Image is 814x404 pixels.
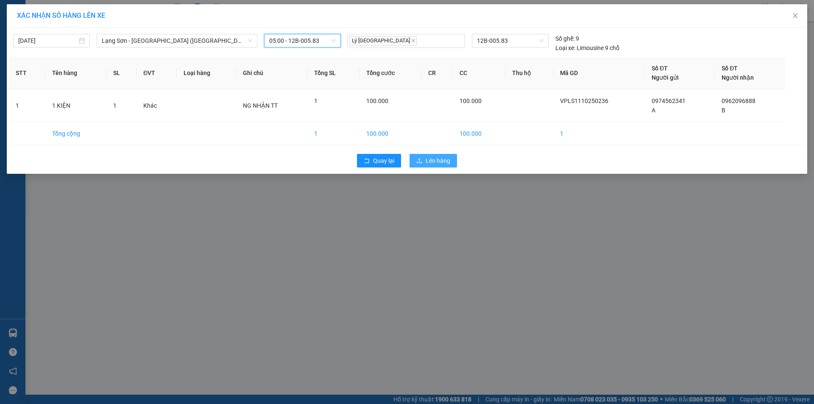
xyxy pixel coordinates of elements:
th: ĐVT [137,57,176,89]
span: 12B-005.83 [477,34,543,47]
span: close [411,39,415,43]
td: Khác [137,89,176,122]
th: STT [9,57,45,89]
span: Lý [GEOGRAPHIC_DATA] [349,36,417,46]
th: CC [453,57,505,89]
td: 1 [307,122,360,145]
div: 9 [555,34,579,43]
span: rollback [364,158,370,164]
th: Mã GD [553,57,645,89]
span: XÁC NHẬN SỐ HÀNG LÊN XE [17,11,105,20]
button: Close [783,4,807,28]
span: Người gửi [652,74,679,81]
td: 1 [553,122,645,145]
td: Tổng cộng [45,122,107,145]
span: NG NHẬN TT [243,102,278,109]
span: 100.000 [366,98,388,104]
td: 1 KIỆN [45,89,107,122]
span: down [248,38,253,43]
span: close [792,12,799,19]
div: Limousine 9 chỗ [555,43,619,53]
span: Loại xe: [555,43,575,53]
span: 100.000 [460,98,482,104]
td: 100.000 [453,122,505,145]
th: SL [106,57,137,89]
th: Tổng SL [307,57,360,89]
input: 12/10/2025 [18,36,77,45]
th: Thu hộ [505,57,554,89]
th: Loại hàng [177,57,236,89]
span: 05:00 - 12B-005.83 [269,34,336,47]
button: uploadLên hàng [410,154,457,167]
td: 100.000 [360,122,421,145]
span: Số ĐT [722,65,738,72]
span: 1 [113,102,117,109]
span: Số ĐT [652,65,668,72]
button: rollbackQuay lại [357,154,401,167]
th: Tên hàng [45,57,107,89]
th: CR [421,57,453,89]
span: Lên hàng [426,156,450,165]
span: VPLS1110250236 [560,98,608,104]
span: upload [416,158,422,164]
span: Lạng Sơn - Hà Nội (Limousine) [102,34,252,47]
span: 1 [314,98,318,104]
span: Quay lại [373,156,394,165]
span: A [652,107,655,114]
span: B [722,107,725,114]
span: Số ghế: [555,34,574,43]
th: Tổng cước [360,57,421,89]
span: 0962096888 [722,98,755,104]
td: 1 [9,89,45,122]
span: 0974562341 [652,98,686,104]
th: Ghi chú [236,57,307,89]
span: Người nhận [722,74,754,81]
